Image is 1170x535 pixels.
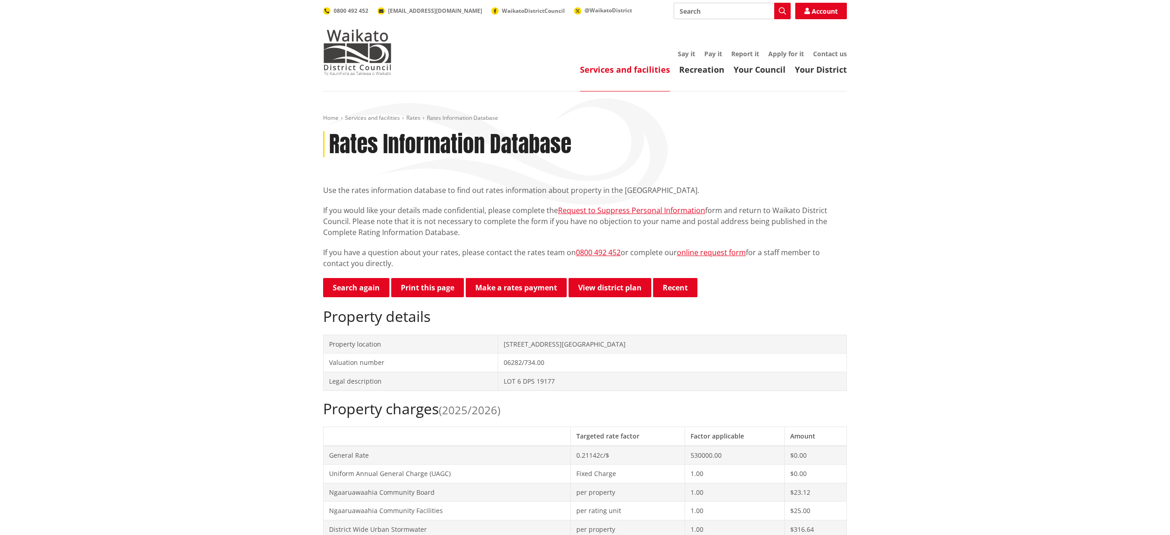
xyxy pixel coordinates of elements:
a: Contact us [813,49,847,58]
a: Home [323,114,339,122]
a: Services and facilities [580,64,670,75]
p: If you have a question about your rates, please contact the rates team on or complete our for a s... [323,247,847,269]
td: 1.00 [685,483,784,502]
button: Print this page [391,278,464,297]
a: Rates [406,114,420,122]
img: Waikato District Council - Te Kaunihera aa Takiwaa o Waikato [323,29,392,75]
button: Recent [653,278,697,297]
span: Rates Information Database [427,114,498,122]
a: Your Council [734,64,786,75]
a: 0800 492 452 [323,7,368,15]
th: Factor applicable [685,427,784,445]
a: Services and facilities [345,114,400,122]
td: $0.00 [784,446,846,465]
th: Amount [784,427,846,445]
td: per rating unit [571,502,685,520]
td: Fixed Charge [571,465,685,483]
th: Targeted rate factor [571,427,685,445]
td: General Rate [324,446,571,465]
p: Use the rates information database to find out rates information about property in the [GEOGRAPHI... [323,185,847,196]
td: $23.12 [784,483,846,502]
p: If you would like your details made confidential, please complete the form and return to Waikato ... [323,205,847,238]
a: 0800 492 452 [576,247,621,257]
span: WaikatoDistrictCouncil [502,7,565,15]
h2: Property details [323,308,847,325]
h2: Property charges [323,400,847,417]
td: $25.00 [784,502,846,520]
a: Recreation [679,64,724,75]
td: Valuation number [324,353,498,372]
a: [EMAIL_ADDRESS][DOMAIN_NAME] [378,7,482,15]
a: Say it [678,49,695,58]
nav: breadcrumb [323,114,847,122]
td: Ngaaruawaahia Community Facilities [324,502,571,520]
td: LOT 6 DPS 19177 [498,372,846,391]
td: 1.00 [685,502,784,520]
td: $0.00 [784,465,846,483]
td: 0.21142c/$ [571,446,685,465]
a: Make a rates payment [466,278,567,297]
a: WaikatoDistrictCouncil [491,7,565,15]
input: Search input [674,3,791,19]
a: View district plan [569,278,651,297]
a: Pay it [704,49,722,58]
span: 0800 492 452 [334,7,368,15]
span: @WaikatoDistrict [585,6,632,14]
a: Report it [731,49,759,58]
td: 530000.00 [685,446,784,465]
a: Account [795,3,847,19]
a: @WaikatoDistrict [574,6,632,14]
td: 06282/734.00 [498,353,846,372]
span: (2025/2026) [439,402,500,417]
span: [EMAIL_ADDRESS][DOMAIN_NAME] [388,7,482,15]
a: Request to Suppress Personal Information [558,205,705,215]
td: per property [571,483,685,502]
td: [STREET_ADDRESS][GEOGRAPHIC_DATA] [498,335,846,353]
td: Legal description [324,372,498,391]
h1: Rates Information Database [329,131,571,158]
a: Search again [323,278,389,297]
td: Uniform Annual General Charge (UAGC) [324,465,571,483]
td: Property location [324,335,498,353]
a: online request form [677,247,746,257]
a: Your District [795,64,847,75]
td: Ngaaruawaahia Community Board [324,483,571,502]
a: Apply for it [768,49,804,58]
td: 1.00 [685,465,784,483]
